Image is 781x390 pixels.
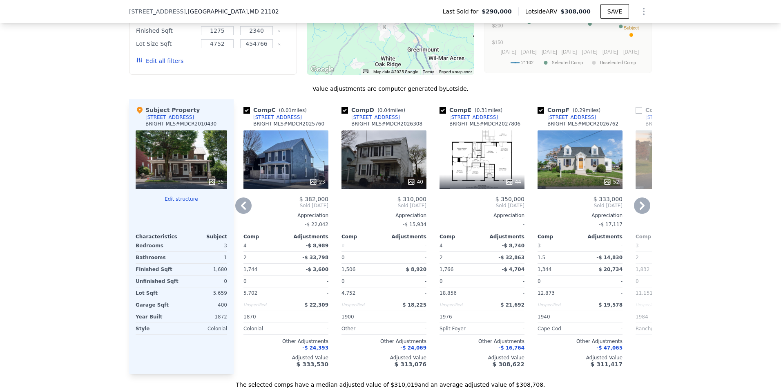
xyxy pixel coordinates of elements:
div: 1,680 [183,264,227,275]
div: The selected comps have a median adjusted value of $310,019 and an average adjusted value of $308... [129,374,652,389]
span: 1,344 [538,267,551,272]
text: [DATE] [602,49,618,55]
div: [STREET_ADDRESS] [547,114,596,121]
span: -$ 3,600 [306,267,328,272]
div: Comp [636,233,678,240]
div: 2319 Nevada Dr [380,23,389,37]
span: Sold [DATE] [243,202,328,209]
text: [DATE] [562,49,577,55]
div: Other Adjustments [636,338,721,345]
div: - [288,323,328,334]
div: Adjusted Value [440,354,524,361]
div: Adjusted Value [636,354,721,361]
span: Last Sold for [443,7,482,16]
div: Appreciation [538,212,623,219]
a: [STREET_ADDRESS] [440,114,498,121]
button: Clear [278,29,281,33]
div: Lot Size Sqft [136,38,196,49]
div: Characteristics [136,233,181,240]
text: $200 [492,23,503,29]
div: - [484,276,524,287]
div: Appreciation [243,212,328,219]
div: 3 [183,240,227,251]
div: Other Adjustments [243,338,328,345]
span: -$ 8,989 [306,243,328,249]
span: $ 8,920 [406,267,426,272]
div: Adjusted Value [341,354,426,361]
div: Value adjustments are computer generated by Lotside . [129,85,652,93]
div: Bedrooms [136,240,180,251]
div: 1976 [440,311,480,323]
div: Finished Sqft [136,25,196,36]
span: 0 [341,278,345,284]
div: - [386,240,426,251]
div: Comp [440,233,482,240]
div: 1872 [183,311,227,323]
span: , [GEOGRAPHIC_DATA] [186,7,279,16]
text: [DATE] [501,49,516,55]
div: - [288,287,328,299]
div: Appreciation [440,212,524,219]
span: 11,151 [636,290,653,296]
div: Unspecified [538,299,578,311]
span: $ 20,734 [598,267,623,272]
div: [STREET_ADDRESS] [351,114,400,121]
div: Style [136,323,180,334]
div: Other [341,323,382,334]
span: -$ 4,704 [502,267,524,272]
div: Bathrooms [136,252,180,263]
span: $ 333,000 [594,196,623,202]
span: Map data ©2025 Google [373,69,418,74]
button: Edit all filters [136,57,183,65]
div: Adjusted Value [243,354,328,361]
div: - [582,287,623,299]
div: Comp [341,233,384,240]
div: [STREET_ADDRESS] [253,114,302,121]
div: Colonial [243,323,284,334]
div: - [440,219,524,230]
span: Sold [DATE] [440,202,524,209]
div: Cape Cod [538,323,578,334]
div: Ranch/Rambler [636,323,676,334]
span: $ 21,692 [500,302,524,308]
div: - [484,323,524,334]
div: Unfinished Sqft [136,276,180,287]
span: Sold [DATE] [341,202,426,209]
div: 1 [183,252,227,263]
a: [STREET_ADDRESS] [243,114,302,121]
text: [DATE] [542,49,557,55]
span: -$ 24,393 [302,345,328,351]
div: - [288,311,328,323]
div: Adjusted Value [538,354,623,361]
div: Comp D [341,106,408,114]
div: Adjustments [384,233,426,240]
div: - [484,311,524,323]
div: Subject [181,233,227,240]
div: Adjustments [482,233,524,240]
div: [STREET_ADDRESS] [449,114,498,121]
span: -$ 47,065 [596,345,623,351]
div: Appreciation [341,212,426,219]
div: - [582,311,623,323]
span: 3 [538,243,541,249]
a: Open this area in Google Maps (opens a new window) [309,64,336,75]
div: Unspecified [341,299,382,311]
span: $308,000 [560,8,591,15]
div: - [288,276,328,287]
span: ( miles) [471,108,506,113]
span: -$ 24,069 [400,345,426,351]
div: 23 [309,178,325,186]
div: 44 [505,178,521,186]
div: Other Adjustments [538,338,623,345]
div: 1900 [341,311,382,323]
span: -$ 17,117 [599,222,623,227]
text: Unselected Comp [600,60,636,65]
div: 52 [603,178,619,186]
span: $ 313,076 [395,361,426,368]
div: Split Foyer [440,323,480,334]
button: SAVE [600,4,629,19]
span: 1,744 [243,267,257,272]
span: 0.01 [281,108,292,113]
div: 5,659 [183,287,227,299]
div: Unspecified [636,299,676,311]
